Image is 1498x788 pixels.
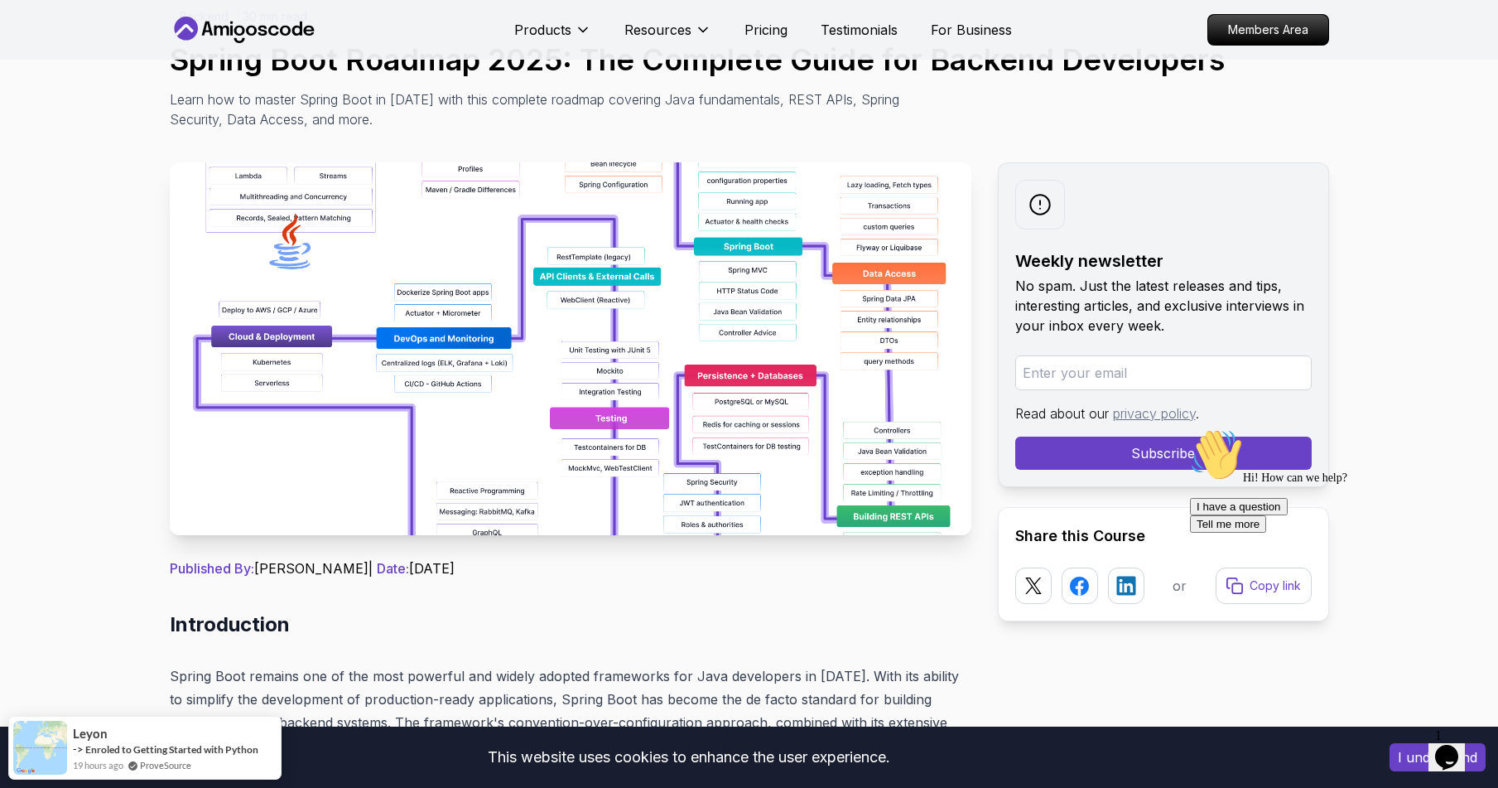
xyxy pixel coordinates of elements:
button: Resources [624,20,711,53]
input: Enter your email [1015,355,1312,390]
p: [PERSON_NAME] | [DATE] [170,558,971,578]
a: Members Area [1207,14,1329,46]
p: No spam. Just the latest releases and tips, interesting articles, and exclusive interviews in you... [1015,276,1312,336]
span: -> [73,742,84,756]
div: This website uses cookies to enhance the user experience. [12,739,1365,776]
h2: Share this Course [1015,525,1312,548]
span: Date: [377,560,409,577]
span: Published By: [170,560,254,577]
p: Spring Boot remains one of the most powerful and widely adopted frameworks for Java developers in... [170,665,971,757]
button: I have a question [7,76,104,94]
p: Resources [624,20,691,40]
img: Spring Boot Roadmap 2025: The Complete Guide for Backend Developers thumbnail [170,162,971,535]
img: :wave: [7,7,60,60]
a: ProveSource [140,758,191,772]
a: For Business [931,20,1012,40]
span: 19 hours ago [73,758,123,772]
button: Tell me more [7,94,83,111]
p: or [1173,576,1187,596]
h2: Introduction [170,612,971,638]
iframe: chat widget [1183,422,1481,713]
a: Testimonials [821,20,898,40]
p: Members Area [1208,15,1328,45]
p: Products [514,20,571,40]
span: Hi! How can we help? [7,50,164,62]
span: leyon [73,727,108,741]
button: Subscribe [1015,437,1312,470]
p: Read about our . [1015,404,1312,423]
div: 👋Hi! How can we help?I have a questionTell me more [7,7,305,111]
a: Pricing [744,20,788,40]
button: Products [514,20,591,53]
iframe: chat widget [1428,722,1481,771]
button: Accept cookies [1390,743,1486,771]
h2: Weekly newsletter [1015,249,1312,273]
img: provesource social proof notification image [13,721,67,775]
a: Enroled to Getting Started with Python [85,743,258,756]
h1: Spring Boot Roadmap 2025: The Complete Guide for Backend Developers [170,43,1329,76]
a: privacy policy [1113,405,1196,422]
p: Learn how to master Spring Boot in [DATE] with this complete roadmap covering Java fundamentals, ... [170,89,912,129]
